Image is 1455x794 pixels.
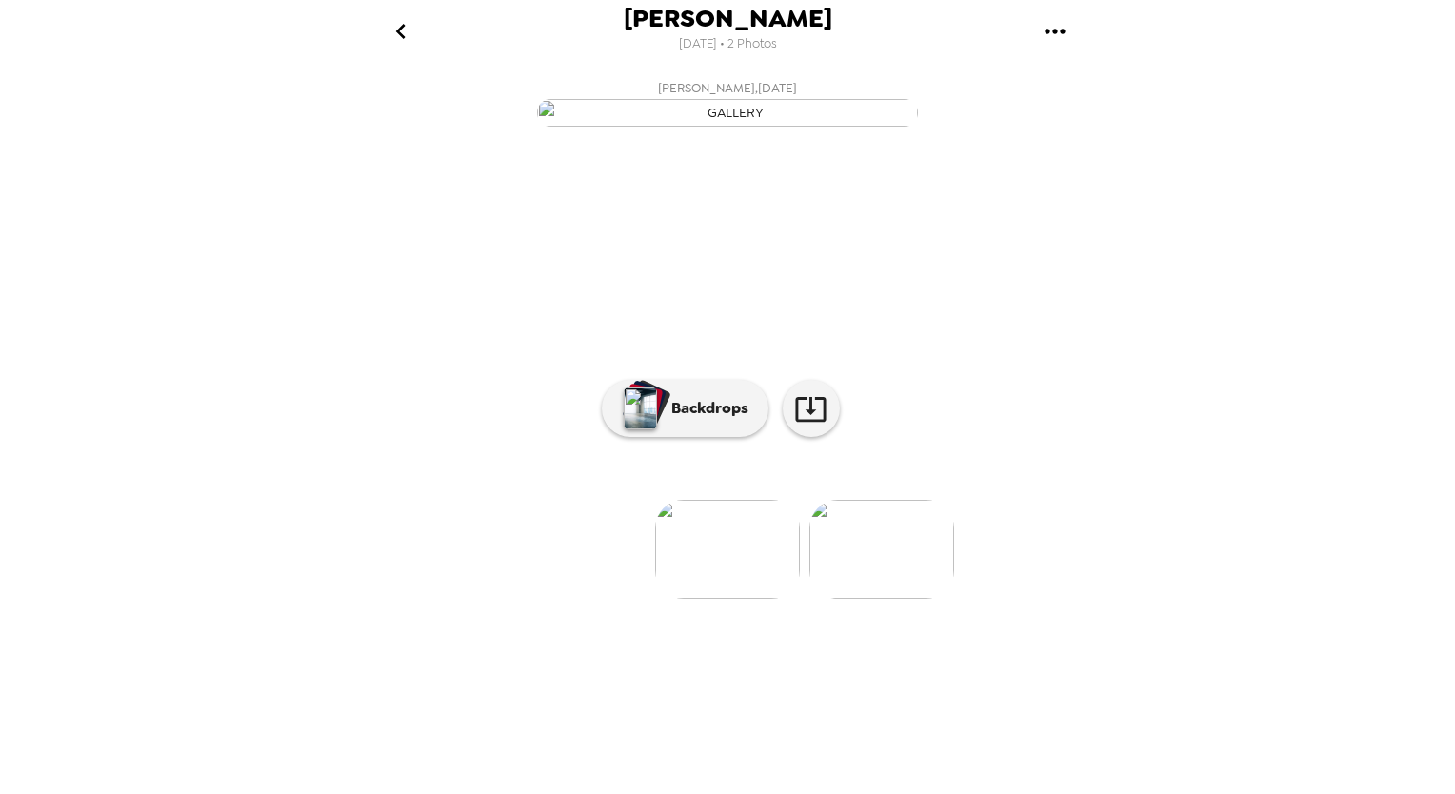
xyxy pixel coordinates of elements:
[658,77,797,99] span: [PERSON_NAME] , [DATE]
[602,380,768,437] button: Backdrops
[624,6,832,31] span: [PERSON_NAME]
[347,71,1108,132] button: [PERSON_NAME],[DATE]
[537,99,918,127] img: gallery
[679,31,777,57] span: [DATE] • 2 Photos
[655,500,800,599] img: gallery
[662,397,748,420] p: Backdrops
[809,500,954,599] img: gallery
